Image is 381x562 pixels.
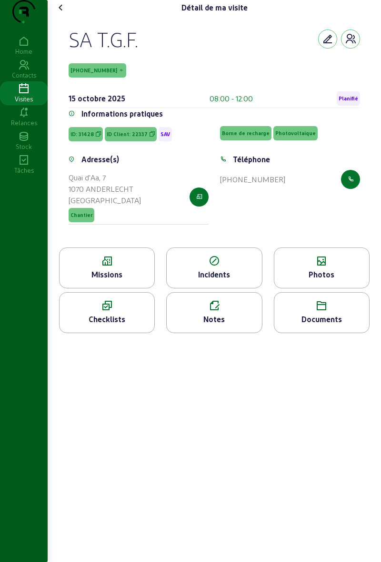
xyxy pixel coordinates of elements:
[233,154,270,165] div: Téléphone
[70,212,92,218] span: Chantier
[274,269,369,280] div: Photos
[181,2,248,13] div: Détail de ma visite
[69,27,138,51] div: SA T.G.F.
[107,131,148,138] span: ID Client: 22337
[70,131,94,138] span: ID: 31428
[167,269,261,280] div: Incidents
[70,67,117,74] span: [PHONE_NUMBER]
[339,95,358,102] span: Planifié
[69,93,125,104] div: 15 octobre 2025
[160,131,170,138] span: SAV
[274,314,369,325] div: Documents
[81,154,119,165] div: Adresse(s)
[275,130,316,137] span: Photovoltaique
[60,314,154,325] div: Checklists
[60,269,154,280] div: Missions
[81,108,163,119] div: Informations pratiques
[69,183,141,195] div: 1070 ANDERLECHT
[220,174,285,185] div: [PHONE_NUMBER]
[222,130,270,137] span: Borne de recharge
[210,93,253,104] div: 08:00 - 12:00
[167,314,261,325] div: Notes
[69,195,141,206] div: [GEOGRAPHIC_DATA]
[69,172,141,183] div: Quai d'Aa, 7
